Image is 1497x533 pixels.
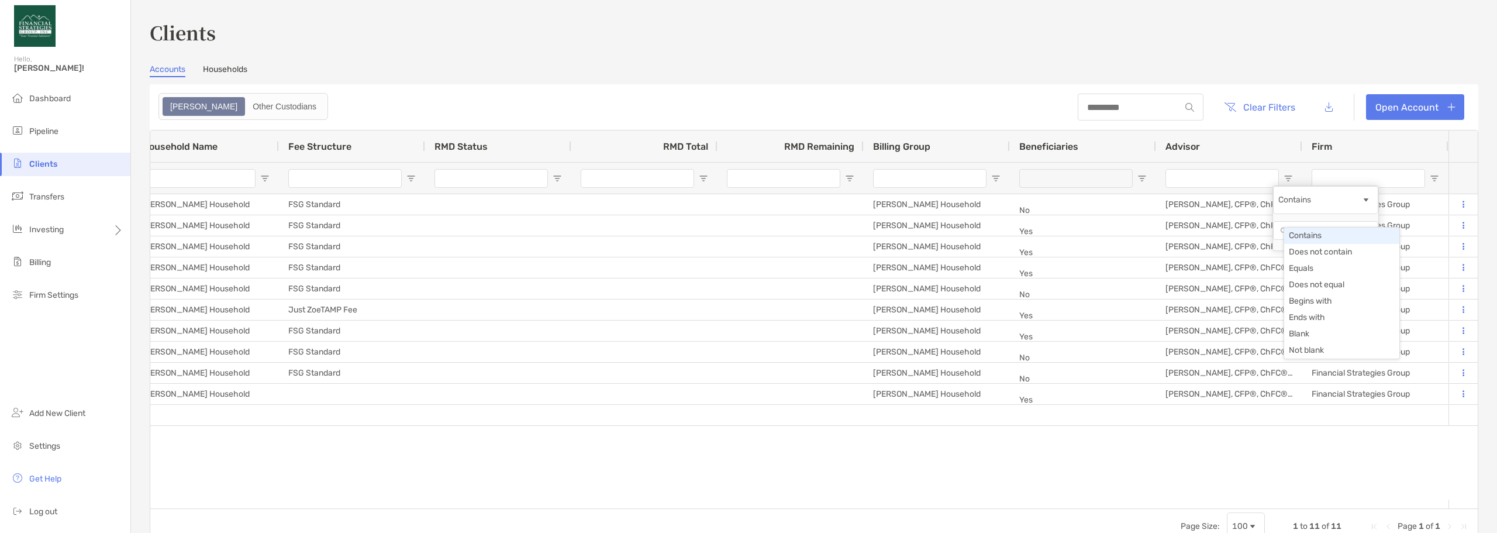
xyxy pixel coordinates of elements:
a: Open Account [1366,94,1464,120]
span: Advisor [1165,141,1200,152]
img: clients icon [11,156,25,170]
span: Investing [29,225,64,235]
img: transfers icon [11,189,25,203]
div: FSG Standard [279,363,425,383]
div: [PERSON_NAME] Household [864,278,1010,299]
p: Yes [1019,245,1147,260]
img: input icon [1185,103,1194,112]
img: logout icon [11,504,25,518]
div: [PERSON_NAME] Household [133,278,279,299]
div: [PERSON_NAME] Household [864,236,1010,257]
div: Zoe [164,98,244,115]
button: Open Filter Menu [406,174,416,183]
div: Just ZoeTAMP Fee [279,300,425,320]
img: get-help icon [11,471,25,485]
img: investing icon [11,222,25,236]
span: RMD Total [663,141,708,152]
div: [PERSON_NAME], CFP®, ChFC®, CDAA [1156,257,1302,278]
div: FSG Standard [279,321,425,341]
span: Page [1398,521,1417,531]
span: Not blank [1289,345,1324,355]
div: [PERSON_NAME], CFP®, ChFC®, CDAA [1156,321,1302,341]
div: [PERSON_NAME] Household [133,384,279,404]
span: Does not contain [1289,247,1352,257]
div: [PERSON_NAME], CFP®, ChFC®, CDAA [1156,215,1302,236]
div: [PERSON_NAME] Household [864,300,1010,320]
span: Log out [29,507,57,517]
span: Fee Structure [288,141,351,152]
p: Yes [1019,329,1147,344]
p: No [1019,203,1147,218]
div: [PERSON_NAME] Household [133,300,279,320]
h3: Clients [150,19,1478,46]
div: [PERSON_NAME] Household [864,215,1010,236]
div: [PERSON_NAME] Household [864,321,1010,341]
span: 11 [1309,521,1320,531]
a: Accounts [150,64,185,77]
input: Advisor Filter Input [1165,169,1279,188]
span: Pipeline [29,126,58,136]
span: Blank [1289,329,1309,339]
div: segmented control [158,93,328,120]
div: [PERSON_NAME] Household [864,257,1010,278]
span: Firm Settings [29,290,78,300]
div: FSG Standard [279,215,425,236]
span: Beneficiaries [1019,141,1078,152]
div: Other Custodians [246,98,323,115]
div: Financial Strategies Group [1302,363,1448,383]
span: [PERSON_NAME]! [14,63,123,73]
input: Filter Value [1273,221,1378,240]
div: [PERSON_NAME], CFP®, ChFC®, CDAA [1156,363,1302,383]
div: [PERSON_NAME], CFP®, ChFC®, CDAA [1156,236,1302,257]
span: Add New Client [29,408,85,418]
img: Zoe Logo [14,5,56,47]
input: RMD Total Filter Input [581,169,694,188]
div: First Page [1370,522,1379,531]
span: Dashboard [29,94,71,104]
button: Open Filter Menu [553,174,562,183]
p: Yes [1019,393,1147,407]
div: [PERSON_NAME] Household [133,321,279,341]
span: Billing [29,257,51,267]
img: add_new_client icon [11,405,25,419]
div: Select Field [1284,227,1400,359]
img: pipeline icon [11,123,25,137]
span: Clients [29,159,57,169]
button: Open Filter Menu [1284,174,1293,183]
button: Open Filter Menu [699,174,708,183]
div: [PERSON_NAME], CFP®, ChFC®, CDAA [1156,300,1302,320]
span: of [1426,521,1433,531]
div: FSG Standard [279,194,425,215]
div: Column Filter [1272,185,1379,251]
span: Billing Group [873,141,930,152]
img: settings icon [11,438,25,452]
span: RMD Status [434,141,488,152]
div: [PERSON_NAME] Household [133,363,279,383]
p: Yes [1019,308,1147,323]
span: 1 [1435,521,1440,531]
div: [PERSON_NAME], CFP®, ChFC®, CDAA [1156,278,1302,299]
input: RMD Remaining Filter Input [727,169,840,188]
input: RMD Status Filter Input [434,169,548,188]
span: Ends with [1289,312,1325,322]
span: 11 [1331,521,1341,531]
input: Fee Structure Filter Input [288,169,402,188]
span: of [1322,521,1329,531]
span: Get Help [29,474,61,484]
div: [PERSON_NAME] Household [133,215,279,236]
input: Household Name Filter Input [142,169,256,188]
span: to [1300,521,1308,531]
span: Firm [1312,141,1332,152]
span: Does not equal [1289,280,1344,290]
div: [PERSON_NAME] Household [864,342,1010,362]
p: No [1019,350,1147,365]
button: Open Filter Menu [260,174,270,183]
div: FSG Standard [279,236,425,257]
div: Page Size: [1181,521,1220,531]
a: Households [203,64,247,77]
div: FSG Standard [279,257,425,278]
p: No [1019,287,1147,302]
button: Open Filter Menu [991,174,1001,183]
div: Last Page [1459,522,1468,531]
span: Settings [29,441,60,451]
